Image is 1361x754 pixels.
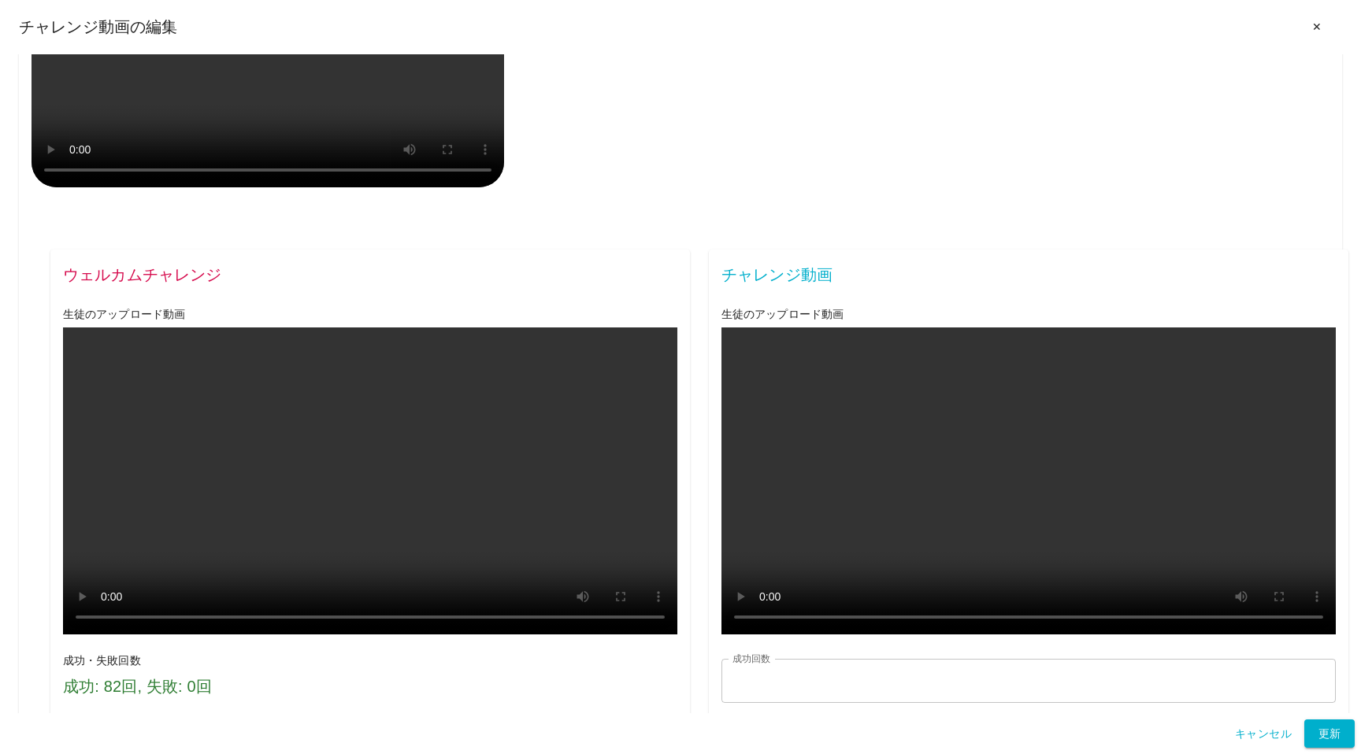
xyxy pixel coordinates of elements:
[63,306,677,323] h6: 生徒のアップロード動画
[721,306,1336,323] h6: 生徒のアップロード動画
[19,13,1342,42] div: チャレンジ動画の編集
[63,711,677,729] h6: フィードバック
[63,652,677,670] h6: 成功・失敗回数
[1304,719,1355,748] button: 更新
[732,652,770,665] label: 成功回数
[63,262,677,287] span: ウェルカムチャレンジ
[721,262,1336,287] span: チャレンジ動画
[1292,13,1342,42] button: ✕
[1229,719,1298,748] button: キャンセル
[63,674,677,699] h6: 成功: 82回, 失敗: 0回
